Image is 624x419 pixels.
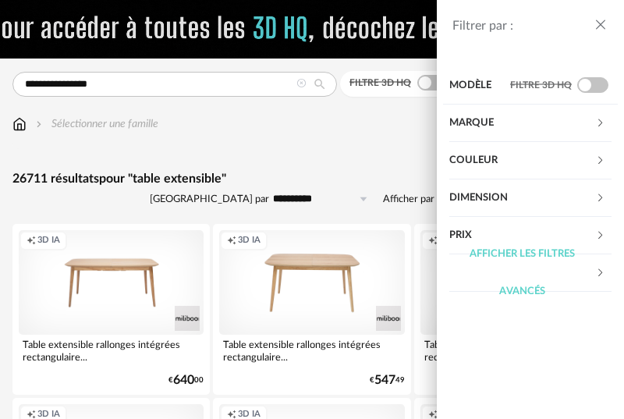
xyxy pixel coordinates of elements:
[449,105,595,142] div: Marque
[449,217,595,254] div: Prix
[449,67,510,105] div: Modèle
[449,105,612,142] div: Marque
[449,179,612,217] div: Dimension
[449,254,612,292] div: Afficher les filtres avancés
[449,142,595,179] div: Couleur
[449,142,612,179] div: Couleur
[452,18,593,34] div: Filtrer par :
[449,217,612,254] div: Prix
[449,236,595,311] div: Afficher les filtres avancés
[593,16,608,36] button: close drawer
[510,80,572,90] span: Filtre 3D HQ
[449,179,595,217] div: Dimension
